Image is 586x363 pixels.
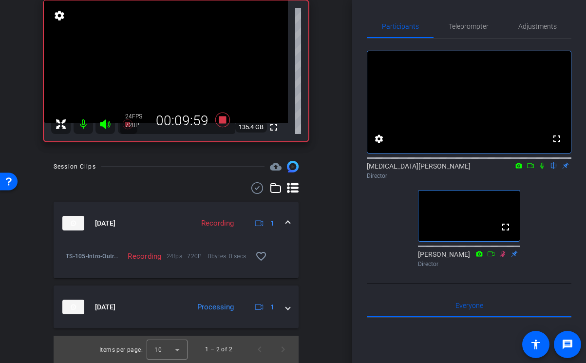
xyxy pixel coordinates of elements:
[95,218,115,229] span: [DATE]
[270,161,282,172] span: Destinations for your clips
[205,344,232,354] div: 1 – 2 of 2
[367,161,571,180] div: [MEDICAL_DATA][PERSON_NAME]
[418,260,520,268] div: Director
[95,302,115,312] span: [DATE]
[530,339,542,350] mat-icon: accessibility
[255,250,267,262] mat-icon: favorite_border
[455,302,483,309] span: Everyone
[235,121,267,133] span: 135.4 GB
[418,249,520,268] div: [PERSON_NAME]
[500,221,511,233] mat-icon: fullscreen
[271,338,295,361] button: Next page
[54,162,96,172] div: Session Clips
[53,10,66,21] mat-icon: settings
[54,286,299,328] mat-expansion-panel-header: thumb-nail[DATE]Processing1
[518,23,557,30] span: Adjustments
[125,113,150,120] div: 24
[548,161,560,170] mat-icon: flip
[248,338,271,361] button: Previous page
[287,161,299,172] img: Session clips
[125,121,150,129] div: 720P
[449,23,489,30] span: Teleprompter
[132,113,142,120] span: FPS
[270,218,274,229] span: 1
[187,251,208,261] span: 720P
[66,251,121,261] span: TS-105-Intro-Outro-[PERSON_NAME]-2025-08-25-14-31-04-164-0
[167,251,188,261] span: 24fps
[196,218,239,229] div: Recording
[270,161,282,172] mat-icon: cloud_upload
[121,251,167,261] div: Recording
[54,202,299,245] mat-expansion-panel-header: thumb-nail[DATE]Recording1
[208,251,229,261] span: 0bytes
[54,245,299,278] div: thumb-nail[DATE]Recording1
[382,23,419,30] span: Participants
[62,300,84,314] img: thumb-nail
[229,251,250,261] span: 0 secs
[551,133,563,145] mat-icon: fullscreen
[373,133,385,145] mat-icon: settings
[99,345,143,355] div: Items per page:
[367,172,571,180] div: Director
[562,339,573,350] mat-icon: message
[62,216,84,230] img: thumb-nail
[268,121,280,133] mat-icon: fullscreen
[192,302,239,313] div: Processing
[270,302,274,312] span: 1
[150,113,215,129] div: 00:09:59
